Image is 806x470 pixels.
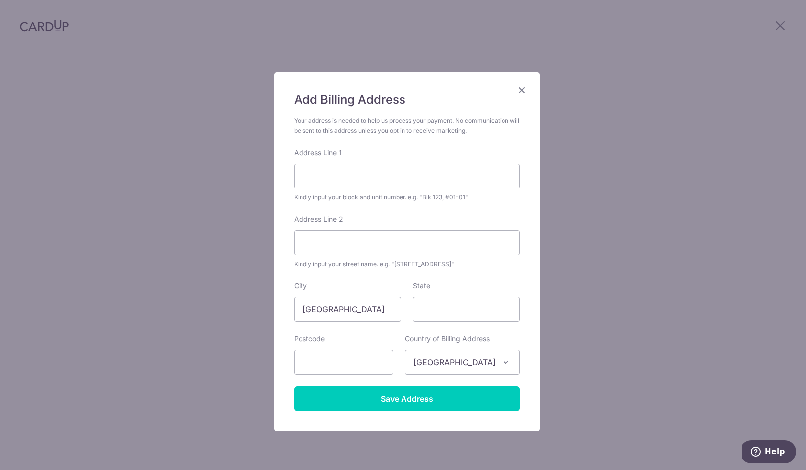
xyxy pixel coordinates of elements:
[294,116,520,136] div: Your address is needed to help us process your payment. No communication will be sent to this add...
[294,334,325,344] label: Postcode
[294,92,520,108] h5: Add Billing Address
[294,281,307,291] label: City
[294,148,342,158] label: Address Line 1
[742,440,796,465] iframe: Opens a widget where you can find more information
[294,214,343,224] label: Address Line 2
[405,350,520,375] span: Singapore
[516,84,528,96] button: Close
[405,334,490,344] label: Country of Billing Address
[294,192,520,202] div: Kindly input your block and unit number. e.g. "Blk 123, #01-01"
[413,281,430,291] label: State
[294,386,520,411] input: Save Address
[405,350,519,374] span: Singapore
[294,259,520,269] div: Kindly input your street name. e.g. "[STREET_ADDRESS]"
